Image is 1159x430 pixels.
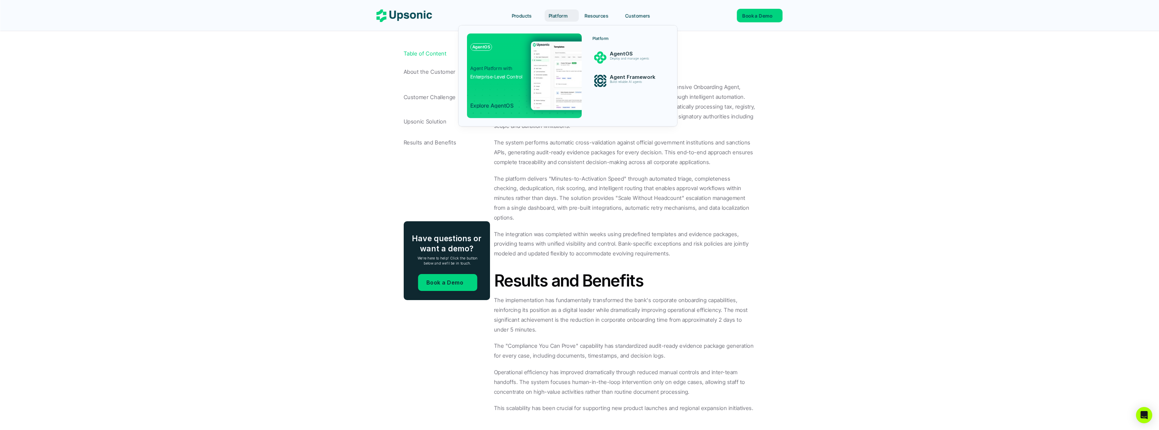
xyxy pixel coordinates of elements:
span: Enterprise-Level Control [470,74,523,80]
h4: Results and Benefits [494,269,756,292]
a: Products [508,9,543,22]
p: Customers [625,12,650,19]
p: Operational efficiency has improved dramatically through reduced manual controls and inter-team h... [494,367,756,397]
p: Products [512,12,532,19]
span: Explore AgentOS [470,94,521,108]
p: Platform [549,12,567,19]
p: Customer Challenge [404,94,491,101]
p: Upsonic Solution [404,118,491,125]
a: AgentOSAgent Platform withEnterprise-Level ControlExplore AgentOS [467,33,582,118]
p: AgentOS [472,45,490,49]
p: Agent Framework [609,74,660,80]
a: Agent FrameworkBuild reliable AI agents [588,71,669,90]
p: Results and Benefits [404,139,491,146]
p: The "Compliance You Can Prove" capability has standardized audit-ready evidence package generatio... [494,341,756,361]
p: Deploy and manage agents [609,57,659,61]
div: Open Intercom Messenger [1136,407,1152,423]
span: Agent Platform with [470,65,512,71]
p: The implementation has fundamentally transformed the bank's corporate onboarding capabilities, re... [494,295,756,334]
p: We’re here to help! Click the button [418,256,478,261]
p: Platform [593,36,609,41]
a: Book a Demo [418,274,477,291]
p: want a demo? [412,244,482,254]
p: This scalability has been crucial for supporting new product launches and regional expansion init... [494,403,756,413]
a: Table of Content [404,51,491,57]
a: AgentOSDeploy and manage agents [588,48,669,67]
p: The system performs automatic cross-validation against official government institutions and sanct... [494,138,756,167]
a: Customer Challenge [404,88,491,108]
p: Table of Content [404,50,491,57]
a: Upsonic Solution [404,111,491,134]
p: About the Customer [404,69,491,75]
p: Build reliable AI agents [609,80,659,84]
p: Book a Demo [426,278,463,288]
p: Book a Demo [742,12,773,19]
p: Have questions or [412,234,482,244]
p: Resources [585,12,608,19]
p: Explore AgentOS [470,105,514,107]
a: About the Customer [404,60,491,85]
a: Results and Benefits [404,137,491,149]
span: Explore AgentOS [470,103,521,108]
p: AgentOS [609,51,660,57]
p: The integration was completed within weeks using predefined templates and evidence packages, prov... [494,229,756,258]
p: The platform delivers "Minutes-to-Activation Speed" through automated triage, completeness checki... [494,174,756,223]
p: below and we’ll be in touch. [418,261,478,266]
